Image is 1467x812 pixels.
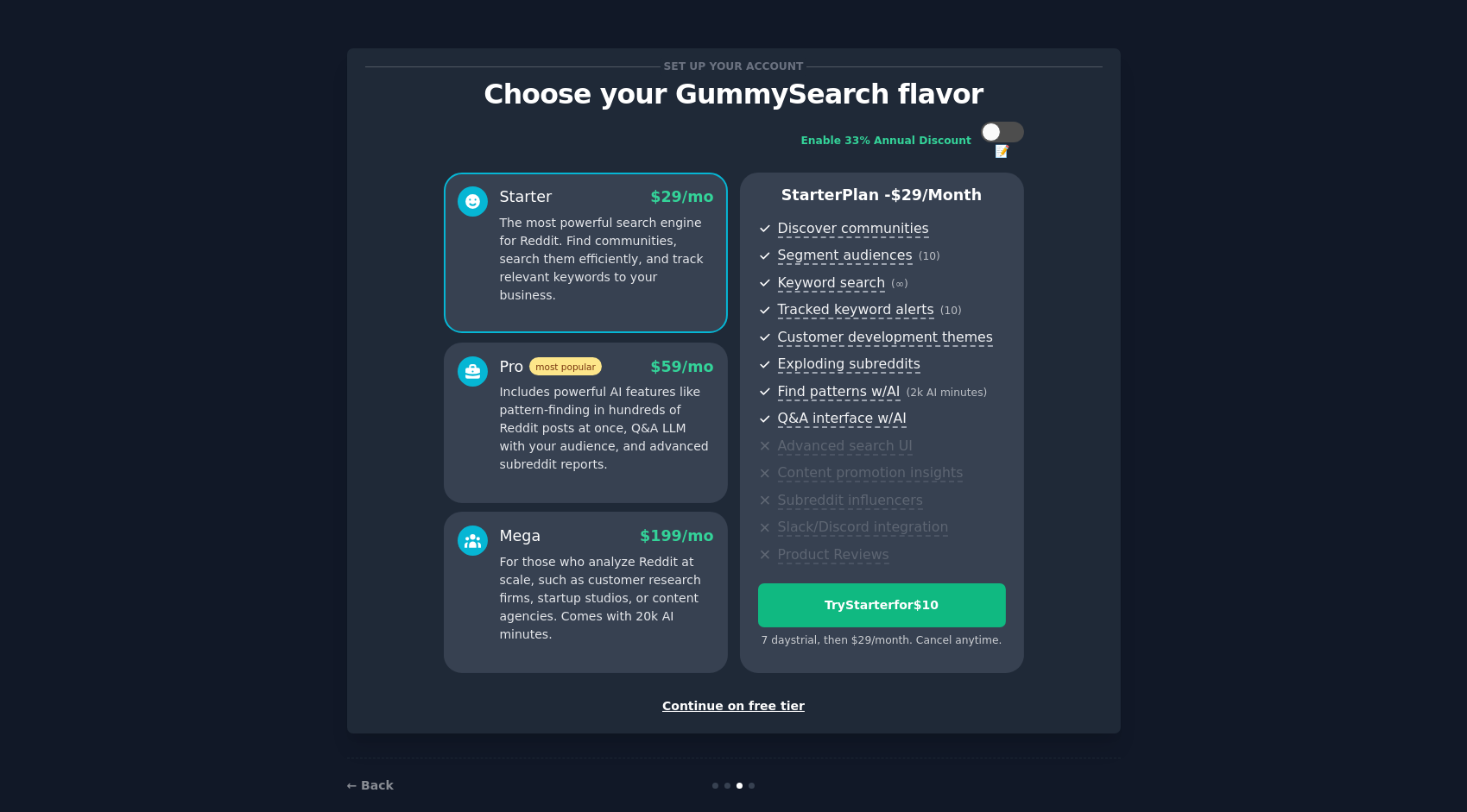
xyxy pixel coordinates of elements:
div: Mega [500,526,541,547]
span: Subreddit influencers [778,492,923,510]
span: Keyword search [778,274,886,293]
p: Includes powerful AI features like pattern-finding in hundreds of Reddit posts at once, Q&A LLM w... [500,383,714,474]
span: ( 10 ) [940,305,962,317]
span: Q&A interface w/AI [778,410,907,428]
span: Exploding subreddits [778,356,920,374]
button: 📝 [995,142,1009,161]
span: Set up your account [661,58,806,76]
div: Pro [500,356,602,378]
span: most popular [529,357,602,375]
span: Slack/Discord integration [778,519,949,537]
span: Customer development themes [778,329,994,347]
span: Content promotion insights [778,464,964,482]
span: $ 59 /mo [650,358,713,375]
span: $ 199 /mo [640,527,713,544]
p: For those who analyze Reddit at scale, such as customer research firms, startup studios, or conte... [500,553,714,644]
span: $ 29 /month [891,186,983,204]
span: $ 29 /mo [650,188,713,205]
span: Tracked keyword alerts [778,301,934,319]
span: Product Reviews [778,546,889,564]
span: ( ∞ ) [891,278,908,290]
span: ( 10 ) [919,250,940,262]
p: The most powerful search engine for Reddit. Find communities, search them efficiently, and track ... [500,214,714,305]
div: Continue on free tier [365,697,1103,715]
button: TryStarterfor$10 [758,583,1006,627]
span: Discover communities [778,220,929,238]
span: Advanced search UI [778,437,913,456]
span: Segment audiences [778,247,913,265]
div: Try Starter for $10 [759,596,1005,614]
div: 7 days trial, then $ 29 /month . Cancel anytime. [758,633,1006,649]
div: Enable 33% Annual Discount [801,134,972,149]
p: Starter Plan - [758,185,1006,206]
p: Choose your GummySearch flavor [365,79,1103,110]
span: ( 2k AI minutes ) [907,387,988,399]
span: Find patterns w/AI [778,383,901,401]
a: ← Back [347,778,394,792]
div: Starter [500,186,553,208]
